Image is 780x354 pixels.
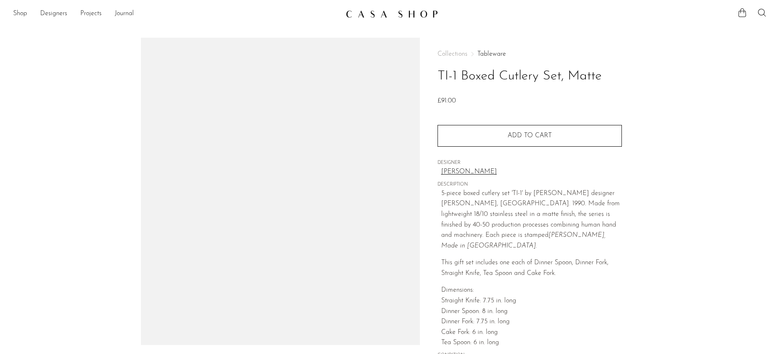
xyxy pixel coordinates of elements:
nav: Desktop navigation [13,7,339,21]
em: [PERSON_NAME], Made in [GEOGRAPHIC_DATA]. [441,232,605,249]
ul: NEW HEADER MENU [13,7,339,21]
span: DESIGNER [438,159,622,167]
span: Add to cart [508,132,552,139]
a: [PERSON_NAME] [441,167,622,177]
a: Designers [40,9,67,19]
span: DESCRIPTION [438,181,622,188]
span: 5-piece boxed cutlery set 'TI-1' by [PERSON_NAME] designer [PERSON_NAME], [GEOGRAPHIC_DATA]. 1990... [441,190,620,249]
a: Tableware [477,51,506,57]
p: This gift set includes one each of Dinner Spoon, Dinner Fork, Straight Knife, Tea Spoon and Cake ... [441,258,622,279]
button: Add to cart [438,125,622,146]
p: Dimensions: Straight Knife: 7.75 in. long Dinner Spoon: 8 in. long Dinner Fork: 7.75 in. long Cak... [441,285,622,348]
a: Projects [80,9,102,19]
a: Journal [115,9,134,19]
span: £91.00 [438,98,456,104]
nav: Breadcrumbs [438,51,622,57]
a: Shop [13,9,27,19]
h1: TI-1 Boxed Cutlery Set, Matte [438,66,622,87]
span: Collections [438,51,467,57]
